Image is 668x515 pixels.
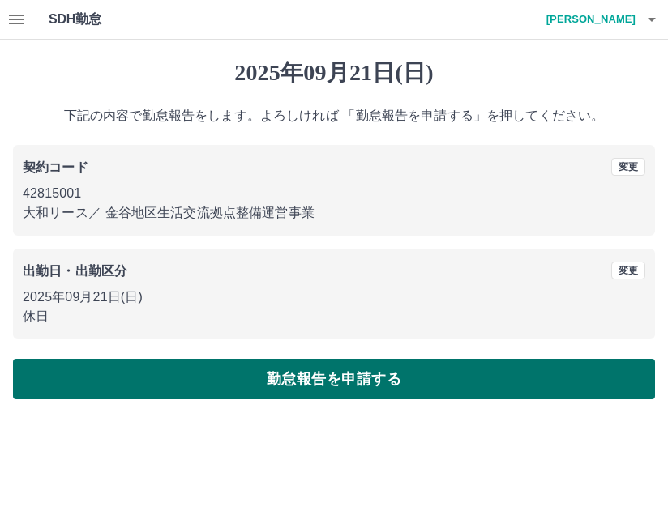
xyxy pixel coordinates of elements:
[611,262,645,279] button: 変更
[23,287,645,307] p: 2025年09月21日(日)
[23,264,127,278] b: 出勤日・出勤区分
[13,59,655,87] h1: 2025年09月21日(日)
[23,160,88,174] b: 契約コード
[23,184,645,203] p: 42815001
[23,203,645,223] p: 大和リース ／ 金谷地区生活交流拠点整備運営事業
[13,106,655,126] p: 下記の内容で勤怠報告をします。よろしければ 「勤怠報告を申請する」を押してください。
[23,307,645,326] p: 休日
[611,158,645,176] button: 変更
[13,359,655,399] button: 勤怠報告を申請する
